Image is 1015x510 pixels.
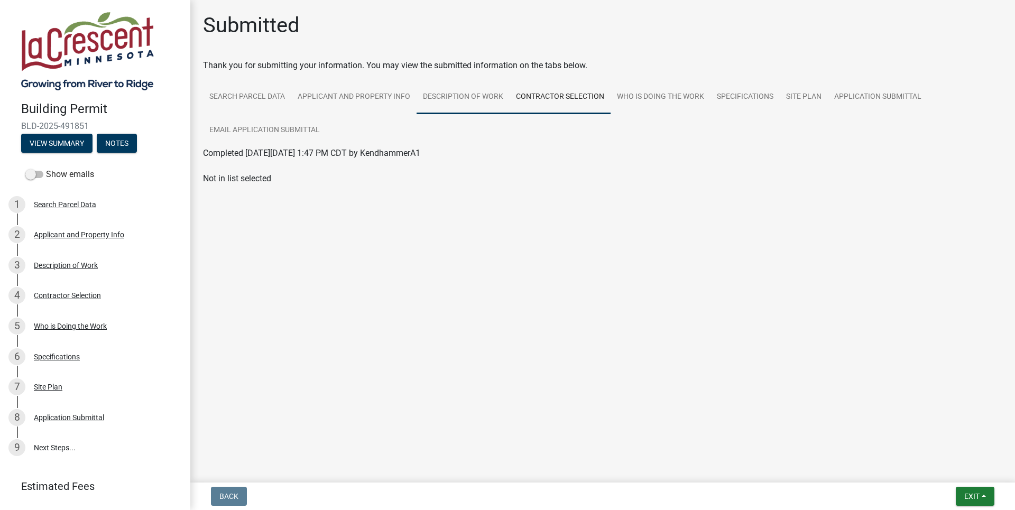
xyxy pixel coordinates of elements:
div: Thank you for submitting your information. You may view the submitted information on the tabs below. [203,59,1002,72]
button: View Summary [21,134,93,153]
div: 4 [8,287,25,304]
div: Application Submittal [34,414,104,421]
img: City of La Crescent, Minnesota [21,11,154,90]
div: 9 [8,439,25,456]
span: Exit [964,492,980,500]
button: Back [211,487,247,506]
div: 3 [8,257,25,274]
div: 2 [8,226,25,243]
a: Contractor Selection [510,80,611,114]
a: Specifications [710,80,780,114]
div: Applicant and Property Info [34,231,124,238]
label: Show emails [25,168,94,181]
h4: Building Permit [21,101,182,117]
a: Email Application Submittal [203,114,326,147]
a: Site Plan [780,80,828,114]
button: Notes [97,134,137,153]
div: 6 [8,348,25,365]
div: Contractor Selection [34,292,101,299]
div: 5 [8,318,25,335]
div: Description of Work [34,262,98,269]
div: Site Plan [34,383,62,391]
a: Applicant and Property Info [291,80,417,114]
wm-modal-confirm: Notes [97,140,137,148]
span: Back [219,492,238,500]
button: Exit [956,487,994,506]
div: 8 [8,409,25,426]
a: Search Parcel Data [203,80,291,114]
a: Description of Work [417,80,510,114]
div: Not in list selected [203,172,1002,185]
span: BLD-2025-491851 [21,121,169,131]
div: Who is Doing the Work [34,322,107,330]
div: 1 [8,196,25,213]
span: Completed [DATE][DATE] 1:47 PM CDT by KendhammerA1 [203,148,420,158]
h1: Submitted [203,13,300,38]
div: Specifications [34,353,80,360]
a: Who is Doing the Work [611,80,710,114]
div: 7 [8,378,25,395]
a: Estimated Fees [8,476,173,497]
wm-modal-confirm: Summary [21,140,93,148]
div: Search Parcel Data [34,201,96,208]
a: Application Submittal [828,80,928,114]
